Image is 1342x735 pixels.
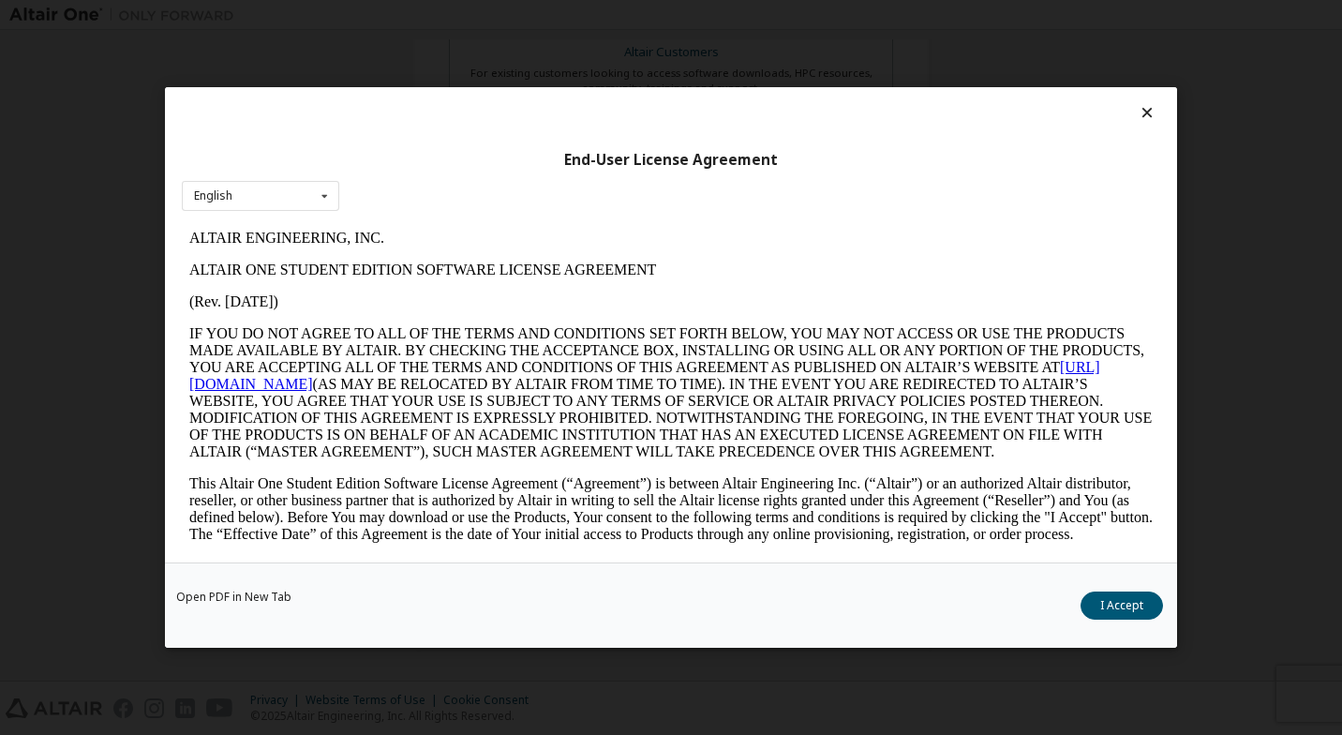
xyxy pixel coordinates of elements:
p: This Altair One Student Edition Software License Agreement (“Agreement”) is between Altair Engine... [7,253,971,321]
button: I Accept [1081,592,1163,620]
p: (Rev. [DATE]) [7,71,971,88]
div: English [194,190,232,202]
a: Open PDF in New Tab [176,592,291,603]
p: ALTAIR ENGINEERING, INC. [7,7,971,24]
p: ALTAIR ONE STUDENT EDITION SOFTWARE LICENSE AGREEMENT [7,39,971,56]
p: IF YOU DO NOT AGREE TO ALL OF THE TERMS AND CONDITIONS SET FORTH BELOW, YOU MAY NOT ACCESS OR USE... [7,103,971,238]
div: End-User License Agreement [182,151,1160,170]
a: [URL][DOMAIN_NAME] [7,137,918,170]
